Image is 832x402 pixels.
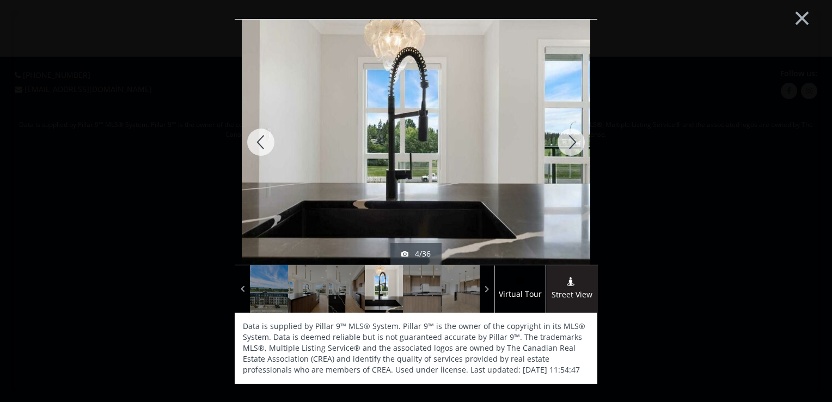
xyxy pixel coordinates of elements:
div: 4/36 [401,248,431,259]
img: 4270 Norford Avenue NW #1212 Calgary, AB T3B6A8 - Photo 4 of 36 [242,11,590,273]
img: virtual tour icon [515,277,525,285]
a: virtual tour iconVirtual Tour [494,265,546,313]
span: Street View [546,289,598,301]
span: Virtual Tour [494,288,546,301]
div: Data is supplied by Pillar 9™ MLS® System. Pillar 9™ is the owner of the copyright in its MLS® Sy... [235,313,597,383]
